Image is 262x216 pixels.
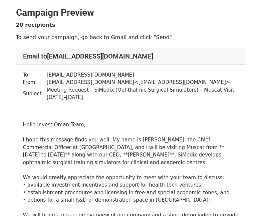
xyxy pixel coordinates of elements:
td: [EMAIL_ADDRESS][DOMAIN_NAME] [47,71,239,79]
h2: Campaign Preview [16,7,246,18]
h4: Email to [EMAIL_ADDRESS][DOMAIN_NAME] [23,52,239,60]
td: [EMAIL_ADDRESS][DOMAIN_NAME] < [EMAIL_ADDRESS][DOMAIN_NAME] > [47,79,239,86]
td: Subject: [23,86,47,101]
strong: 20 recipients [16,22,55,28]
td: To: [23,71,47,79]
td: From: [23,79,47,86]
p: To send your campaign, go back to Gmail and click "Send". [16,34,246,41]
td: Meeting Request – SiMedix (Ophthalmic Surgical Simulators) – Muscat Visit [DATE]–[DATE] [47,86,239,101]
